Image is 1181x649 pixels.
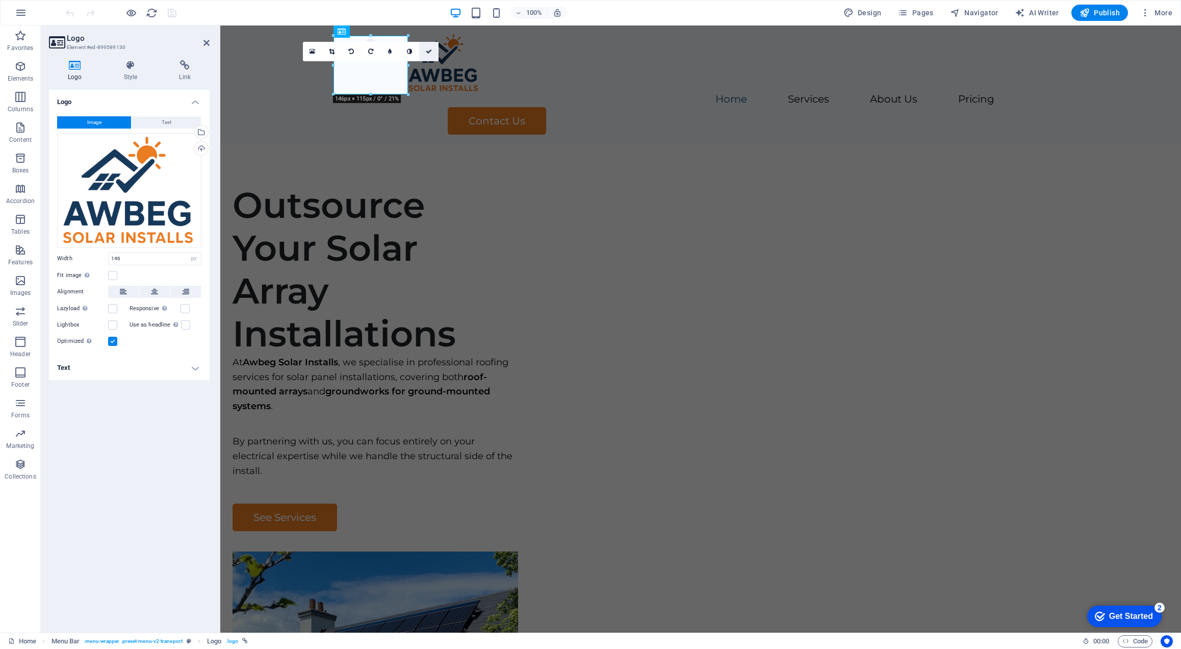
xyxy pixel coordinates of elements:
div: Design (Ctrl+Alt+Y) [839,5,886,21]
span: Navigator [950,8,998,18]
label: Use as headline [130,319,181,331]
p: Features [8,258,33,266]
h6: 100% [526,7,543,19]
span: . menu-wrapper .preset-menu-v2-transport [84,635,183,647]
h4: Text [49,356,210,380]
span: Pages [897,8,933,18]
span: 00 00 [1093,635,1109,647]
p: Accordion [6,197,35,205]
h3: Element #ed-899589130 [67,43,189,52]
h2: Logo [67,34,210,43]
button: More [1136,5,1176,21]
i: This element is linked [242,638,248,644]
a: Select files from the file manager, stock photos, or upload file(s) [303,42,322,61]
p: Forms [11,411,30,419]
label: Lazyload [57,303,108,315]
nav: breadcrumb [52,635,248,647]
h4: Link [160,60,210,82]
i: Reload page [146,7,158,19]
button: Click here to leave preview mode and continue editing [125,7,137,19]
button: 100% [511,7,547,19]
button: reload [145,7,158,19]
a: Rotate left 90° [342,42,361,61]
h6: Session time [1083,635,1110,647]
p: Columns [8,105,33,113]
div: Get Started [31,11,75,20]
p: Boxes [12,166,29,174]
span: Click to select. Double-click to edit [52,635,80,647]
p: Content [9,136,32,144]
span: AI Writer [1015,8,1059,18]
p: Favorites [7,44,33,52]
button: Usercentrics [1161,635,1173,647]
a: Confirm ( ⌘ ⏎ ) [419,42,439,61]
p: Tables [11,228,30,236]
label: Alignment [57,286,108,298]
label: Lightbox [57,319,108,331]
span: Design [843,8,882,18]
label: Fit image [57,269,108,282]
i: This element is a customizable preset [187,638,191,644]
a: Greyscale [400,42,419,61]
h4: Style [105,60,161,82]
button: Text [132,116,201,129]
span: Click to select. Double-click to edit [207,635,221,647]
i: On resize automatically adjust zoom level to fit chosen device. [553,8,562,17]
p: Images [10,289,31,297]
h4: Logo [49,60,105,82]
a: Blur [380,42,400,61]
button: Image [57,116,131,129]
button: AI Writer [1011,5,1063,21]
h4: Logo [49,90,210,108]
button: Pages [893,5,937,21]
label: Optimized [57,335,108,347]
span: Text [162,116,171,129]
label: Width [57,256,108,261]
span: . logo [226,635,238,647]
button: Publish [1071,5,1128,21]
a: Click to cancel selection. Double-click to open Pages [8,635,36,647]
span: Publish [1080,8,1120,18]
p: Elements [8,74,34,83]
p: Footer [11,381,30,389]
span: More [1140,8,1172,18]
button: Code [1118,635,1152,647]
p: Header [10,350,31,358]
button: Design [839,5,886,21]
p: Marketing [6,442,34,450]
div: 2 [76,2,87,12]
a: Rotate right 90° [361,42,380,61]
button: Navigator [946,5,1003,21]
a: Crop mode [322,42,342,61]
span: Code [1122,635,1148,647]
label: Responsive [130,303,181,315]
div: AwbegLogo-sVaq86xC-60VShDUroKykQ1-0b_z-8gYNWWegW9ib2neLw.png [57,133,201,248]
p: Slider [13,319,29,328]
span: : [1100,637,1102,645]
p: Collections [5,472,36,481]
div: Get Started 2 items remaining, 60% complete [9,5,84,27]
span: Image [87,116,101,129]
